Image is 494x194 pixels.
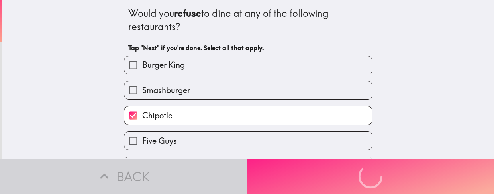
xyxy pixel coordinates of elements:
[128,7,368,33] div: Would you to dine at any of the following restaurants?
[124,106,372,124] button: Chipotle
[142,110,173,121] span: Chipotle
[124,56,372,74] button: Burger King
[142,135,177,147] span: Five Guys
[124,81,372,99] button: Smashburger
[128,43,368,52] h6: Tap "Next" if you're done. Select all that apply.
[124,132,372,150] button: Five Guys
[142,59,185,71] span: Burger King
[142,85,190,96] span: Smashburger
[174,7,201,19] u: refuse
